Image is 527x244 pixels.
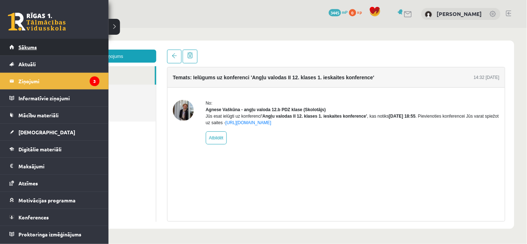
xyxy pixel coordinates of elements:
[9,124,99,140] a: [DEMOGRAPHIC_DATA]
[9,90,99,106] a: Informatīvie ziņojumi
[144,47,345,52] h4: Temats: Ielūgums uz konferenci 'Angļu valodas II 12. klases 1. ieskaites konference'
[177,85,471,98] div: Jūs esat ielūgti uz konferenci , kas notiks . Pievienoties konferencei Jūs varat spiežot uz saites -
[233,86,339,91] b: 'Angļu valodas II 12. klases 1. ieskaites konference'
[18,73,99,89] legend: Ziņojumi
[9,209,99,226] a: Konferences
[445,46,471,53] div: 14:32 [DATE]
[18,146,61,152] span: Digitālie materiāli
[9,158,99,174] a: Maksājumi
[342,9,348,15] span: mP
[177,104,198,117] a: Atbildēt
[425,11,432,18] img: Evija Karlovska
[18,214,49,220] span: Konferences
[349,9,356,16] span: 0
[22,57,127,75] a: Nosūtītie
[9,175,99,192] a: Atzīmes
[9,226,99,243] a: Proktoringa izmēģinājums
[8,13,66,31] a: Rīgas 1. Tālmācības vidusskola
[177,79,297,84] strong: Agnese Vaškūna - angļu valoda 12.b PDZ klase (Skolotājs)
[349,9,366,15] a: 0 xp
[144,72,165,93] img: Agnese Vaškūna - angļu valoda 12.b PDZ klase
[22,38,126,57] a: Ienākošie
[177,72,471,79] div: No:
[9,56,99,72] a: Aktuāli
[18,61,36,67] span: Aktuāli
[18,197,76,203] span: Motivācijas programma
[9,39,99,55] a: Sākums
[18,90,99,106] legend: Informatīvie ziņojumi
[329,9,348,15] a: 3445 mP
[22,22,127,35] a: Jauns ziņojums
[9,192,99,209] a: Motivācijas programma
[18,112,59,118] span: Mācību materiāli
[18,129,75,135] span: [DEMOGRAPHIC_DATA]
[329,9,341,16] span: 3445
[22,75,127,94] a: Dzēstie
[9,73,99,89] a: Ziņojumi3
[196,92,242,97] a: [URL][DOMAIN_NAME]
[9,107,99,123] a: Mācību materiāli
[360,86,387,91] b: [DATE] 18:55
[437,10,482,17] a: [PERSON_NAME]
[90,76,99,86] i: 3
[18,180,38,186] span: Atzīmes
[9,141,99,157] a: Digitālie materiāli
[357,9,362,15] span: xp
[18,158,99,174] legend: Maksājumi
[18,44,37,50] span: Sākums
[18,231,81,237] span: Proktoringa izmēģinājums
